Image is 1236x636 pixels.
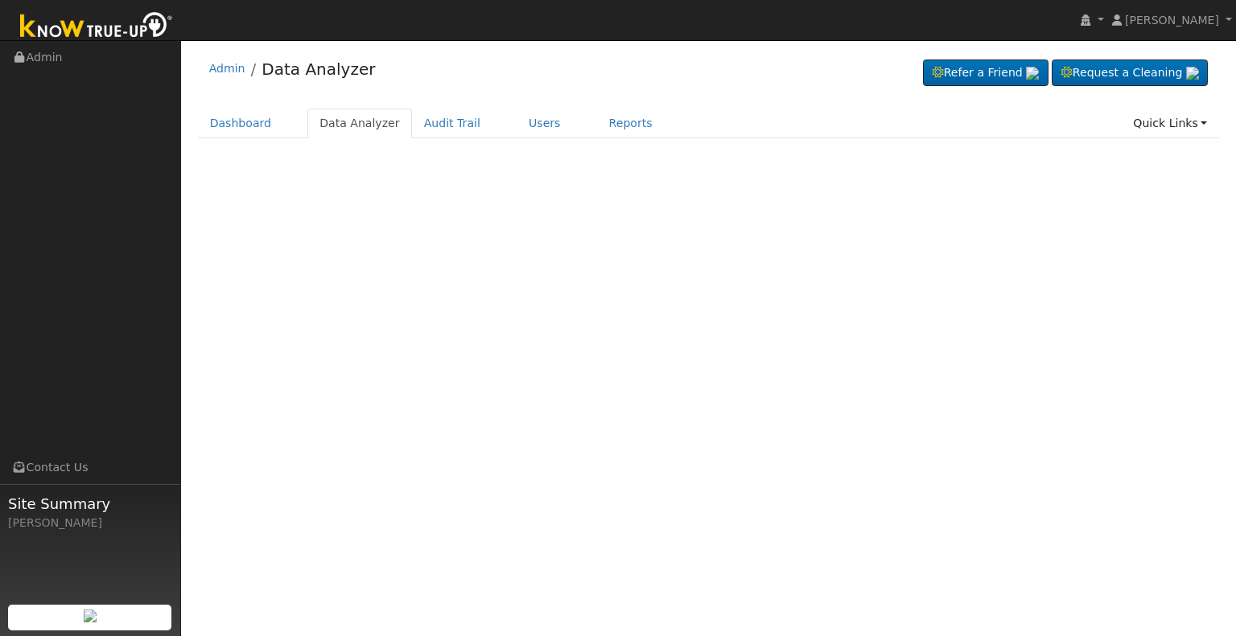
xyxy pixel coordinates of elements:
span: [PERSON_NAME] [1125,14,1219,27]
a: Dashboard [198,109,284,138]
div: [PERSON_NAME] [8,515,172,531]
img: Know True-Up [12,9,181,45]
a: Request a Cleaning [1052,59,1208,87]
img: retrieve [84,609,97,622]
a: Data Analyzer [307,109,412,138]
span: Site Summary [8,493,172,515]
a: Data Analyzer [262,59,375,79]
img: retrieve [1026,67,1039,80]
a: Refer a Friend [923,59,1049,87]
a: Users [517,109,573,138]
a: Reports [597,109,665,138]
a: Audit Trail [412,109,492,138]
a: Quick Links [1121,109,1219,138]
img: retrieve [1186,67,1199,80]
a: Admin [209,62,245,75]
